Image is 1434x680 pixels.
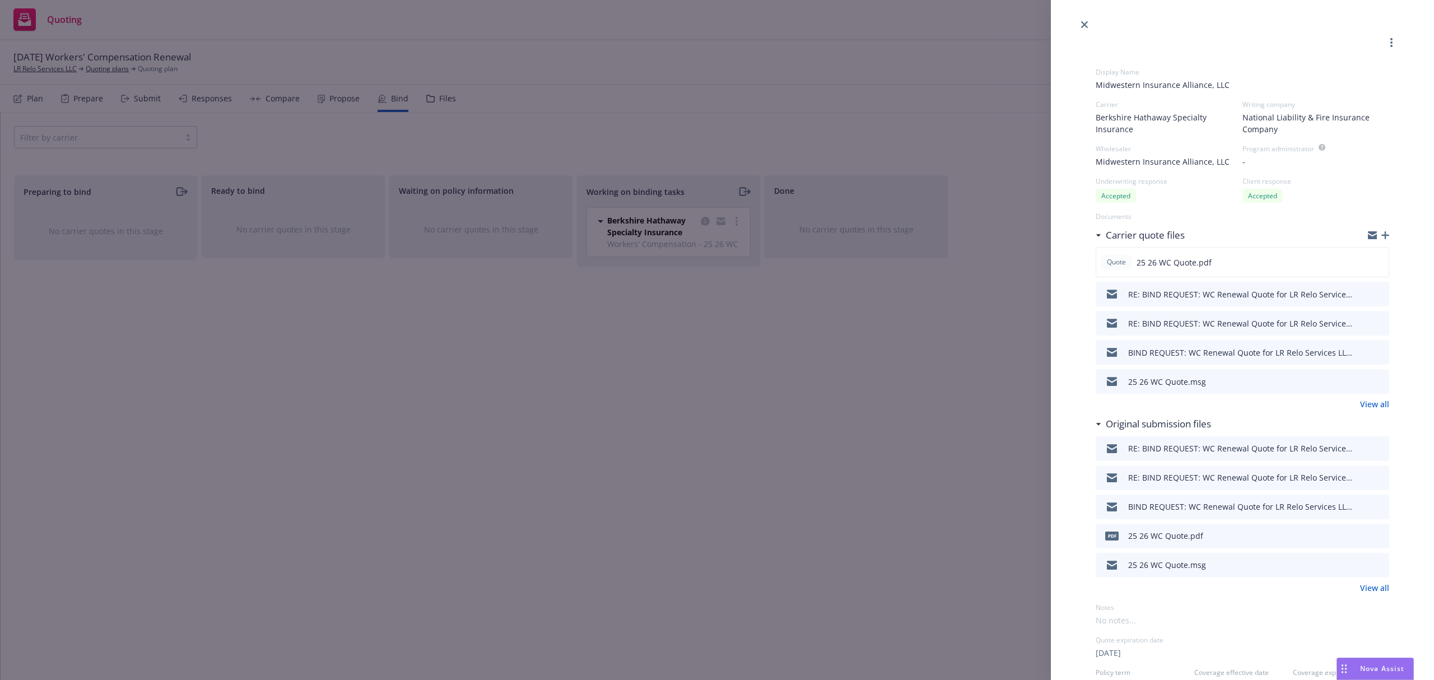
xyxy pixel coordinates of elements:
[1360,398,1389,410] a: View all
[1106,417,1211,431] h3: Original submission files
[1337,658,1414,680] button: Nova Assist
[1357,442,1366,455] button: download file
[1128,472,1352,483] div: RE: BIND REQUEST: WC Renewal Quote for LR Relo Services LLC, Ref.# 81232, Eff. [DATE]
[1360,582,1389,594] a: View all
[1357,346,1366,359] button: download file
[1096,156,1230,167] span: Midwestern Insurance Alliance, LLC
[1357,529,1366,543] button: download file
[1357,558,1366,572] button: download file
[1096,647,1121,659] span: [DATE]
[1375,558,1385,572] button: preview file
[1128,288,1352,300] div: RE: BIND REQUEST: WC Renewal Quote for LR Relo Services LLC, Ref.# 81232, Eff. [DATE]
[1242,144,1314,153] div: Program administrator
[1096,111,1242,135] span: Berkshire Hathaway Specialty Insurance
[1375,287,1385,301] button: preview file
[1096,176,1242,186] div: Underwriting response
[1128,501,1352,513] div: BIND REQUEST: WC Renewal Quote for LR Relo Services LLC, Ref.# 81232, Eff. [DATE]
[1375,500,1385,514] button: preview file
[1106,228,1185,243] h3: Carrier quote files
[1375,346,1385,359] button: preview file
[1128,559,1206,571] div: 25 26 WC Quote.msg
[1194,668,1291,677] span: Coverage effective date
[1137,257,1212,268] span: 25 26 WC Quote.pdf
[1096,212,1389,221] div: Documents
[1293,668,1389,677] span: Coverage expiration date
[1105,257,1128,267] span: Quote
[1360,664,1404,673] span: Nova Assist
[1357,375,1366,388] button: download file
[1385,36,1398,49] a: more
[1242,189,1283,203] div: Accepted
[1096,603,1389,612] div: Notes
[1096,144,1242,153] div: Wholesaler
[1128,376,1206,388] div: 25 26 WC Quote.msg
[1128,318,1352,329] div: RE: BIND REQUEST: WC Renewal Quote for LR Relo Services LLC, Ref.# 81232, Eff. [DATE]
[1096,417,1211,431] div: Original submission files
[1375,316,1385,330] button: preview file
[1078,18,1091,31] a: close
[1096,228,1185,243] div: Carrier quote files
[1337,658,1351,679] div: Drag to move
[1096,635,1389,645] div: Quote expiration date
[1357,500,1366,514] button: download file
[1375,442,1385,455] button: preview file
[1356,255,1365,269] button: download file
[1128,347,1352,358] div: BIND REQUEST: WC Renewal Quote for LR Relo Services LLC, Ref.# 81232, Eff. [DATE]
[1375,471,1385,485] button: preview file
[1096,67,1389,77] div: Display Name
[1096,79,1389,91] span: Midwestern Insurance Alliance, LLC
[1242,156,1245,167] span: -
[1242,100,1389,109] div: Writing company
[1357,316,1366,330] button: download file
[1375,375,1385,388] button: preview file
[1374,255,1384,269] button: preview file
[1096,100,1242,109] div: Carrier
[1096,668,1192,677] span: Policy term
[1096,189,1136,203] div: Accepted
[1357,287,1366,301] button: download file
[1357,471,1366,485] button: download file
[1105,532,1119,540] span: pdf
[1242,176,1389,186] div: Client response
[1128,443,1352,454] div: RE: BIND REQUEST: WC Renewal Quote for LR Relo Services LLC, Ref.# 81232, Eff. [DATE]
[1375,529,1385,543] button: preview file
[1128,530,1203,542] div: 25 26 WC Quote.pdf
[1242,111,1389,135] span: National Liability & Fire Insurance Company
